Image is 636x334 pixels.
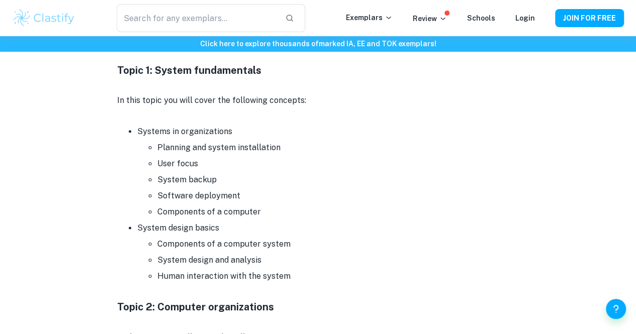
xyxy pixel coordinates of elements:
[12,8,76,28] img: Clastify logo
[467,14,495,22] a: Schools
[117,63,519,78] h4: Topic 1: System fundamentals
[117,93,519,108] p: In this topic you will cover the following concepts:
[117,4,278,32] input: Search for any exemplars...
[137,220,519,284] li: System design basics
[157,156,519,172] li: User focus
[157,268,519,284] li: Human interaction with the system
[157,236,519,252] li: Components of a computer system
[413,13,447,24] p: Review
[2,38,634,49] h6: Click here to explore thousands of marked IA, EE and TOK exemplars !
[137,124,519,220] li: Systems in organizations
[606,299,626,319] button: Help and Feedback
[346,12,393,23] p: Exemplars
[157,252,519,268] li: System design and analysis
[555,9,624,27] button: JOIN FOR FREE
[117,299,519,314] h4: Topic 2: Computer organizations
[515,14,535,22] a: Login
[157,204,519,220] li: Components of a computer
[157,140,519,156] li: Planning and system installation
[157,172,519,188] li: System backup
[157,188,519,204] li: Software deployment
